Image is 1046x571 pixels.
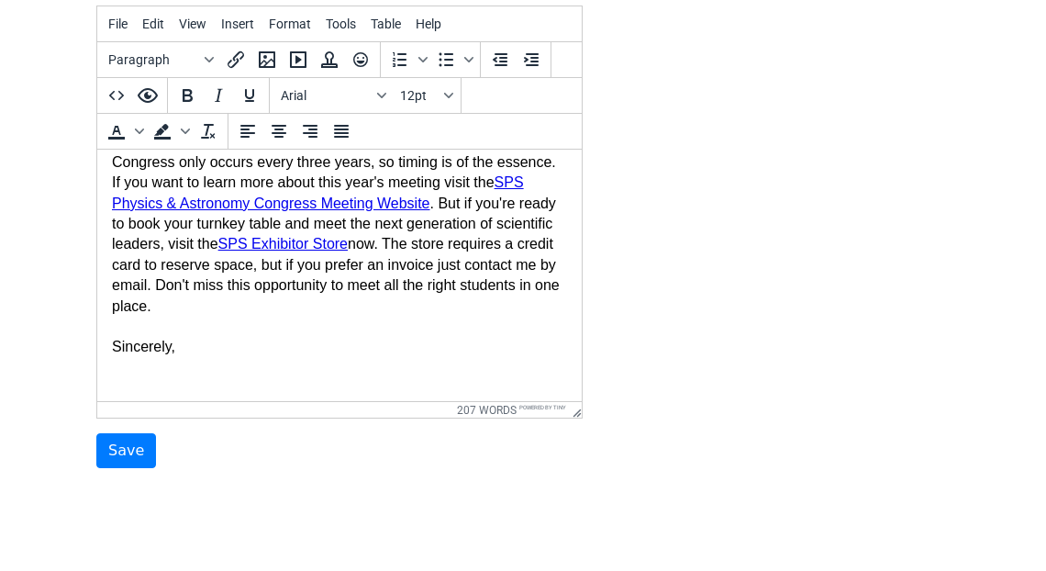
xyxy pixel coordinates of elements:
span: Paragraph [108,52,198,67]
input: Save [96,433,156,468]
button: Align left [232,116,263,147]
button: Align center [263,116,295,147]
span: Arial [281,88,371,103]
button: Decrease indent [484,44,516,75]
div: Numbered list [384,44,430,75]
button: Clear formatting [193,116,224,147]
button: Preview [132,80,163,111]
div: Background color [147,116,193,147]
div: Bullet list [430,44,476,75]
button: Font sizes [393,80,457,111]
span: Table [371,17,401,31]
a: Powered by Tiny [519,404,566,410]
button: Source code [101,80,132,111]
span: Help [416,17,441,31]
button: Underline [234,80,265,111]
button: Bold [172,80,203,111]
div: Resize [566,402,582,418]
button: Blocks [101,44,220,75]
span: View [179,17,206,31]
span: File [108,17,128,31]
iframe: Rich Text Area. Press ALT-0 for help. [97,150,582,401]
button: Insert/edit link [220,44,251,75]
button: Insert/edit image [251,44,283,75]
button: Fonts [273,80,393,111]
button: 207 words [457,404,517,417]
span: 12pt [400,88,440,103]
div: Text color [101,116,147,147]
button: Justify [326,116,357,147]
button: Italic [203,80,234,111]
button: Insert template [314,44,345,75]
iframe: Chat Widget [954,483,1046,571]
button: Insert/edit media [283,44,314,75]
button: Increase indent [516,44,547,75]
span: Edit [142,17,164,31]
span: Insert [221,17,254,31]
span: Tools [326,17,356,31]
button: Align right [295,116,326,147]
span: Format [269,17,311,31]
button: Emoticons [345,44,376,75]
